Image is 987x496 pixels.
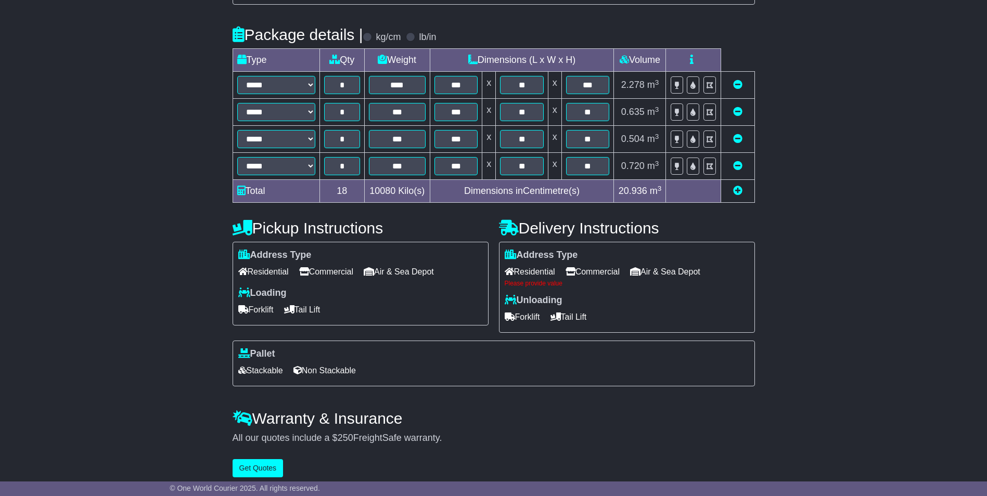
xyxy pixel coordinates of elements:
span: Non Stackable [293,362,356,378]
td: x [482,99,496,126]
td: x [548,153,561,180]
label: Loading [238,288,287,299]
td: 18 [319,180,364,203]
span: Commercial [299,264,353,280]
div: All our quotes include a $ FreightSafe warranty. [233,433,755,444]
h4: Warranty & Insurance [233,410,755,427]
td: Dimensions (L x W x H) [430,49,614,72]
span: Residential [505,264,555,280]
button: Get Quotes [233,459,284,477]
sup: 3 [658,185,662,192]
label: Address Type [238,250,312,261]
label: lb/in [419,32,436,43]
span: m [647,80,659,90]
td: Volume [614,49,666,72]
span: 20.936 [619,186,647,196]
div: Please provide value [505,280,749,287]
td: Qty [319,49,364,72]
label: Address Type [505,250,578,261]
span: 0.504 [621,134,645,144]
span: 2.278 [621,80,645,90]
td: x [548,126,561,153]
a: Remove this item [733,161,742,171]
span: Air & Sea Depot [630,264,700,280]
span: m [647,134,659,144]
span: © One World Courier 2025. All rights reserved. [170,484,320,492]
span: 10080 [369,186,395,196]
sup: 3 [655,133,659,140]
td: x [482,126,496,153]
td: Weight [364,49,430,72]
td: x [482,72,496,99]
sup: 3 [655,160,659,167]
td: Total [233,180,319,203]
span: Air & Sea Depot [364,264,434,280]
span: m [650,186,662,196]
span: 0.720 [621,161,645,171]
span: Tail Lift [284,302,321,318]
h4: Package details | [233,26,363,43]
td: x [548,99,561,126]
td: x [548,72,561,99]
span: m [647,161,659,171]
span: Commercial [566,264,620,280]
span: m [647,107,659,117]
h4: Delivery Instructions [499,219,755,237]
span: Residential [238,264,289,280]
label: kg/cm [376,32,401,43]
sup: 3 [655,79,659,86]
span: Forklift [238,302,274,318]
span: Stackable [238,362,283,378]
a: Remove this item [733,80,742,90]
span: Forklift [505,309,540,325]
label: Pallet [238,348,275,360]
a: Add new item [733,186,742,196]
span: 0.635 [621,107,645,117]
sup: 3 [655,106,659,113]
a: Remove this item [733,134,742,144]
span: 250 [338,433,353,443]
td: x [482,153,496,180]
label: Unloading [505,295,562,306]
span: Tail Lift [550,309,587,325]
td: Kilo(s) [364,180,430,203]
td: Type [233,49,319,72]
td: Dimensions in Centimetre(s) [430,180,614,203]
h4: Pickup Instructions [233,219,489,237]
a: Remove this item [733,107,742,117]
